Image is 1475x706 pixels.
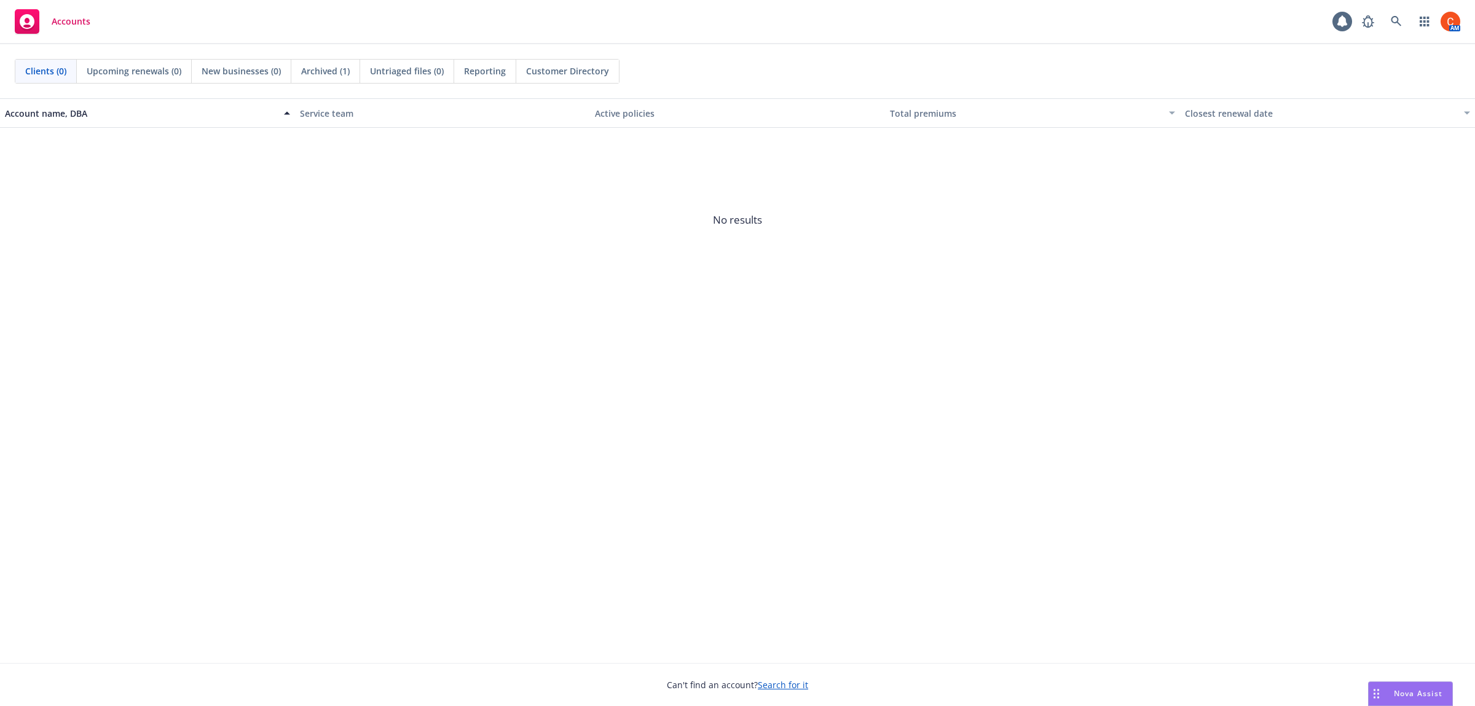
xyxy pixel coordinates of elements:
span: Nova Assist [1394,688,1442,699]
button: Closest renewal date [1180,98,1475,128]
div: Service team [300,107,585,120]
span: New businesses (0) [202,65,281,77]
button: Service team [295,98,590,128]
a: Switch app [1412,9,1437,34]
img: photo [1441,12,1460,31]
button: Nova Assist [1368,681,1453,706]
span: Untriaged files (0) [370,65,444,77]
button: Active policies [590,98,885,128]
span: Customer Directory [526,65,609,77]
a: Report a Bug [1356,9,1380,34]
div: Closest renewal date [1185,107,1457,120]
a: Search [1384,9,1409,34]
button: Total premiums [885,98,1180,128]
div: Account name, DBA [5,107,277,120]
div: Total premiums [890,107,1162,120]
span: Can't find an account? [667,678,808,691]
span: Accounts [52,17,90,26]
div: Active policies [595,107,880,120]
span: Archived (1) [301,65,350,77]
span: Reporting [464,65,506,77]
span: Upcoming renewals (0) [87,65,181,77]
a: Search for it [758,679,808,691]
div: Drag to move [1369,682,1384,705]
span: Clients (0) [25,65,66,77]
a: Accounts [10,4,95,39]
